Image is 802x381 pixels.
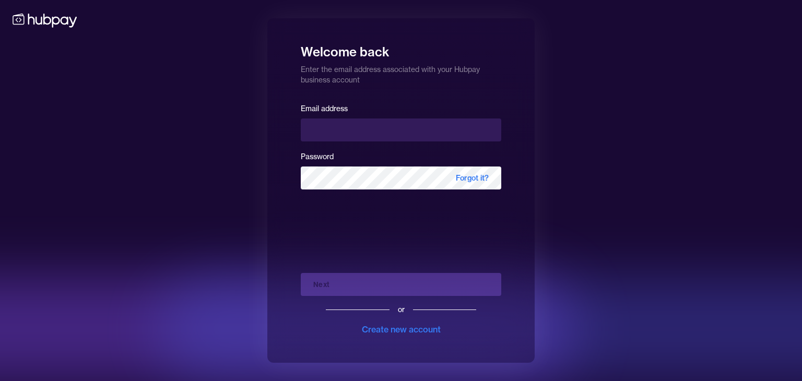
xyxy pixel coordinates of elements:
label: Email address [301,104,348,113]
div: or [398,304,405,315]
span: Forgot it? [443,166,501,189]
p: Enter the email address associated with your Hubpay business account [301,60,501,85]
div: Create new account [362,323,441,336]
label: Password [301,152,334,161]
h1: Welcome back [301,37,501,60]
